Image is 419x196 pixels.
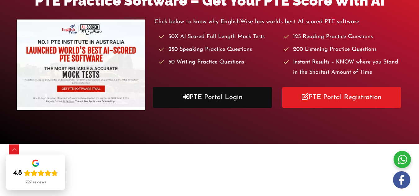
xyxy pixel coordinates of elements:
li: Instant Results – KNOW where you Stand in the Shortest Amount of Time [284,57,402,78]
p: Click below to know why EnglishWise has worlds best AI scored PTE software [154,17,402,27]
div: 727 reviews [26,180,46,185]
li: 250 Speaking Practice Questions [159,45,278,55]
div: Rating: 4.8 out of 5 [13,169,58,177]
img: pte-institute-main [17,20,145,110]
a: PTE Portal Login [153,87,272,108]
div: 4.8 [13,169,22,177]
li: 125 Reading Practice Questions [284,32,402,42]
li: 30X AI Scored Full Length Mock Tests [159,32,278,42]
img: white-facebook.png [393,171,410,189]
li: 50 Writing Practice Questions [159,57,278,68]
li: 200 Listening Practice Questions [284,45,402,55]
a: PTE Portal Registration [282,87,401,108]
